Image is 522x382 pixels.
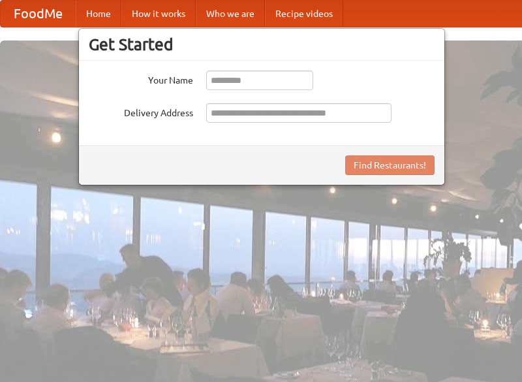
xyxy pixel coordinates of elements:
label: Delivery Address [89,103,193,119]
a: FoodMe [1,1,76,27]
button: Find Restaurants! [345,155,435,175]
a: Home [76,1,121,27]
a: How it works [121,1,196,27]
label: Your Name [89,71,193,87]
h3: Get Started [89,35,435,54]
a: Recipe videos [265,1,343,27]
a: Who we are [196,1,265,27]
